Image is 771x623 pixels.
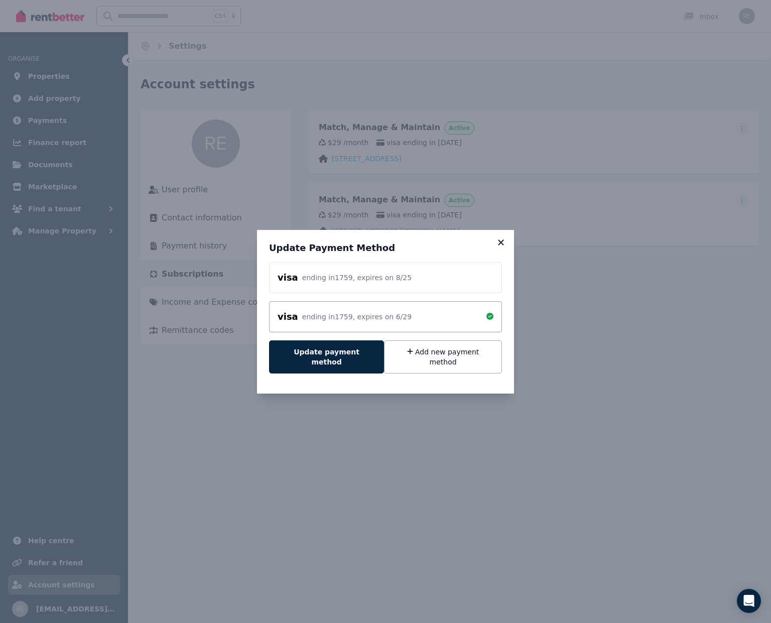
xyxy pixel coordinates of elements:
div: ending in 1759 , expires on 6 / 29 [302,312,412,322]
div: visa [278,271,298,285]
div: Open Intercom Messenger [737,589,761,613]
button: Add new payment method [384,340,502,373]
div: visa [278,310,298,324]
h3: Update Payment Method [269,242,502,254]
button: Update payment method [269,340,384,373]
div: ending in 1759 , expires on 8 / 25 [302,273,412,283]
